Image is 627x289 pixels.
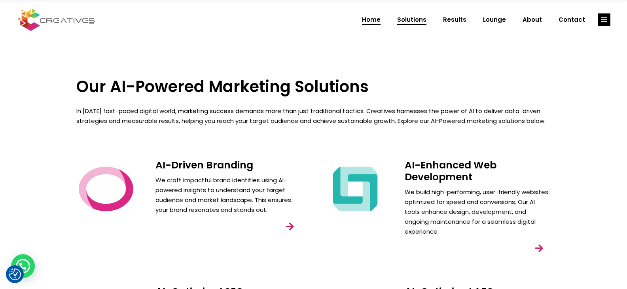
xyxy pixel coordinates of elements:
[362,9,381,30] span: Home
[11,254,35,278] div: WhatsApp contact
[9,268,21,280] img: Revisit consent button
[76,77,551,96] h3: Our AI-Powered Marketing Solutions
[279,215,301,238] a: link
[550,9,593,30] a: Contact
[17,8,97,32] img: Creatives
[405,187,551,236] p: We build high-performing, user-friendly websites optimized for speed and conversions. Our AI tool...
[514,9,550,30] a: About
[475,9,514,30] a: Lounge
[76,159,136,219] img: Creatives | Solutions
[389,9,435,30] a: Solutions
[523,9,542,30] span: About
[405,158,496,184] a: AI-Enhanced Web Development
[9,268,21,280] button: Consent Preferences
[528,237,550,259] a: link
[435,9,475,30] a: Results
[326,159,385,219] img: Creatives | Solutions
[155,175,302,215] p: We craft impactful brand identities using AI-powered insights to understand your target audience ...
[559,9,585,30] span: Contact
[443,9,466,30] span: Results
[354,9,389,30] a: Home
[155,158,253,172] a: AI-Driven Branding
[598,13,610,26] a: link
[397,9,426,30] span: Solutions
[483,9,506,30] span: Lounge
[76,106,551,126] p: In [DATE] fast-paced digital world, marketing success demands more than just traditional tactics....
